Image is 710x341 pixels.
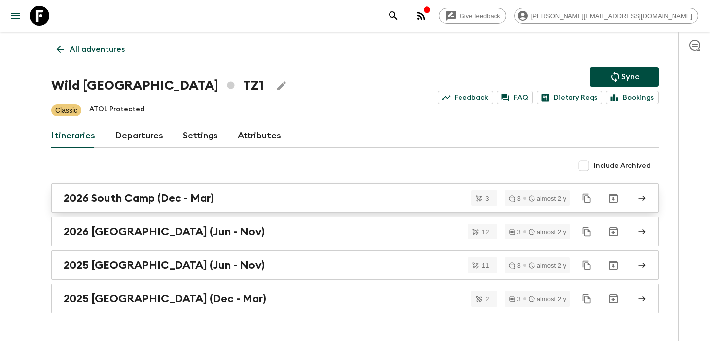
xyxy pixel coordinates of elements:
a: All adventures [51,39,130,59]
span: 2 [479,296,495,302]
a: Give feedback [439,8,506,24]
p: Sync [621,71,639,83]
span: Give feedback [454,12,506,20]
a: 2025 [GEOGRAPHIC_DATA] (Jun - Nov) [51,250,659,280]
p: ATOL Protected [89,104,144,116]
button: Duplicate [578,290,596,307]
a: 2026 [GEOGRAPHIC_DATA] (Jun - Nov) [51,217,659,246]
button: Archive [603,255,623,275]
button: Archive [603,222,623,241]
div: 3 [509,296,521,302]
div: almost 2 y [529,195,566,202]
span: 12 [476,229,495,235]
p: Classic [55,105,77,115]
a: Bookings [606,91,659,104]
button: Duplicate [578,189,596,207]
span: Include Archived [594,161,651,170]
h2: 2026 South Camp (Dec - Mar) [64,192,214,205]
button: Edit Adventure Title [272,76,291,96]
button: search adventures [384,6,403,26]
div: 3 [509,195,521,202]
button: Duplicate [578,256,596,274]
h2: 2025 [GEOGRAPHIC_DATA] (Dec - Mar) [64,292,266,305]
div: almost 2 y [529,296,566,302]
p: All adventures [70,43,125,55]
h1: Wild [GEOGRAPHIC_DATA] TZ1 [51,76,264,96]
span: 11 [476,262,495,269]
button: Archive [603,289,623,308]
button: Archive [603,188,623,208]
div: almost 2 y [529,262,566,269]
a: 2026 South Camp (Dec - Mar) [51,183,659,213]
button: Duplicate [578,223,596,240]
a: Dietary Reqs [537,91,602,104]
span: [PERSON_NAME][EMAIL_ADDRESS][DOMAIN_NAME] [526,12,698,20]
button: menu [6,6,26,26]
div: [PERSON_NAME][EMAIL_ADDRESS][DOMAIN_NAME] [514,8,698,24]
h2: 2025 [GEOGRAPHIC_DATA] (Jun - Nov) [64,259,265,272]
a: Attributes [238,124,281,148]
a: FAQ [497,91,533,104]
div: 3 [509,229,521,235]
div: 3 [509,262,521,269]
a: Itineraries [51,124,95,148]
h2: 2026 [GEOGRAPHIC_DATA] (Jun - Nov) [64,225,265,238]
a: Feedback [438,91,493,104]
div: almost 2 y [529,229,566,235]
button: Sync adventure departures to the booking engine [590,67,659,87]
a: 2025 [GEOGRAPHIC_DATA] (Dec - Mar) [51,284,659,313]
a: Settings [183,124,218,148]
a: Departures [115,124,163,148]
span: 3 [479,195,495,202]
